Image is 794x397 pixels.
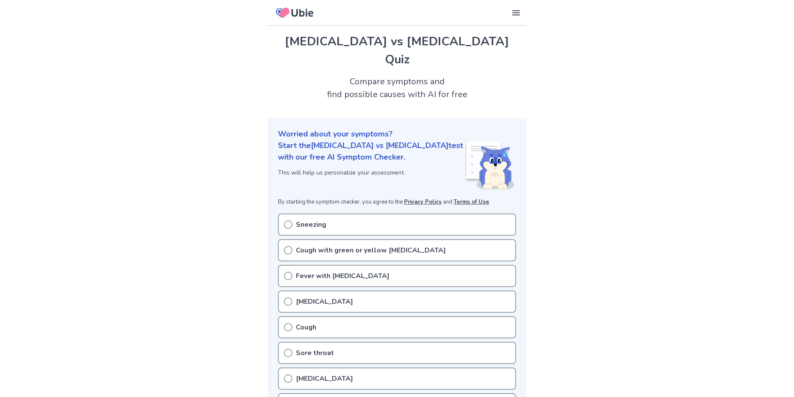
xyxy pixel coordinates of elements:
[465,142,514,190] img: Shiba
[296,373,353,384] p: [MEDICAL_DATA]
[404,198,442,206] a: Privacy Policy
[296,322,316,332] p: Cough
[296,348,334,358] p: Sore throat
[278,198,516,207] p: By starting the symptom checker, you agree to the and
[278,168,465,177] p: This will help us personalize your assessment.
[278,33,516,68] h1: [MEDICAL_DATA] vs [MEDICAL_DATA] Quiz
[454,198,489,206] a: Terms of Use
[278,128,516,140] p: Worried about your symptoms?
[296,219,326,230] p: Sneezing
[296,245,446,255] p: Cough with green or yellow [MEDICAL_DATA]
[296,271,390,281] p: Fever with [MEDICAL_DATA]
[278,140,465,163] p: Start the [MEDICAL_DATA] vs [MEDICAL_DATA] test with our free AI Symptom Checker.
[268,75,526,101] h2: Compare symptoms and find possible causes with AI for free
[296,296,353,307] p: [MEDICAL_DATA]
